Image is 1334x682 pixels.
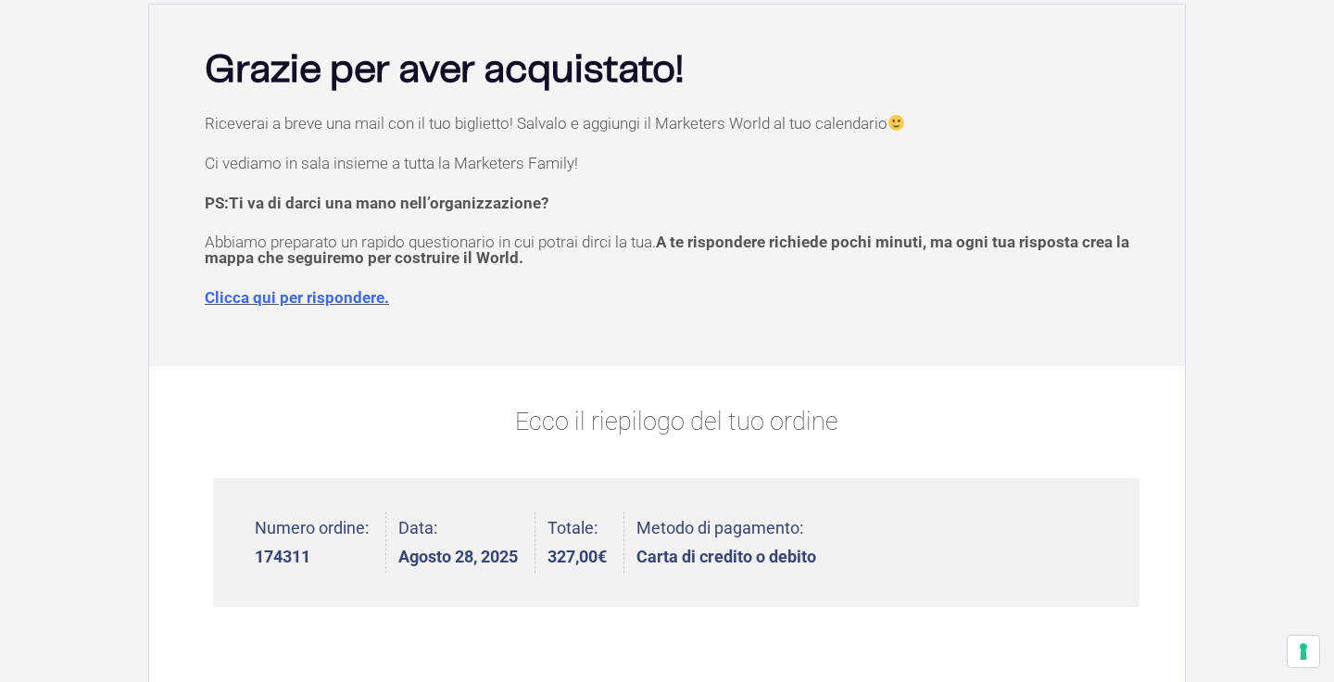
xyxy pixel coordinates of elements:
p: Abbiamo preparato un rapido questionario in cui potrai dirci la tua. [205,234,1148,266]
li: Totale: [547,511,624,574]
p: Ecco il riepilogo del tuo ordine [213,403,1139,441]
button: Le tue preferenze relative al consenso per le tecnologie di tracciamento [1288,636,1319,667]
strong: Carta di credito o debito [636,549,816,565]
p: Riceverai a breve una mail con il tuo biglietto! Salvalo e aggiungi il Marketers World al tuo cal... [205,115,1148,132]
a: Clicca qui per rispondere. [205,288,389,307]
p: Ci vediamo in sala insieme a tutta la Marketers Family! [205,156,1148,171]
strong: 174311 [255,549,369,565]
span: A te rispondere richiede pochi minuti, ma ogni tua risposta crea la mappa che seguiremo per costr... [205,233,1129,267]
strong: Agosto 28, 2025 [398,549,518,565]
bdi: 327,00 [547,547,607,566]
li: Metodo di pagamento: [636,511,816,574]
li: Numero ordine: [255,511,386,574]
img: 🙂 [888,115,904,131]
span: € [598,547,607,566]
strong: PS: [205,194,548,212]
span: Ti va di darci una mano nell’organizzazione? [229,194,548,212]
li: Data: [398,511,535,574]
b: Grazie per aver acquistato! [205,52,684,89]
